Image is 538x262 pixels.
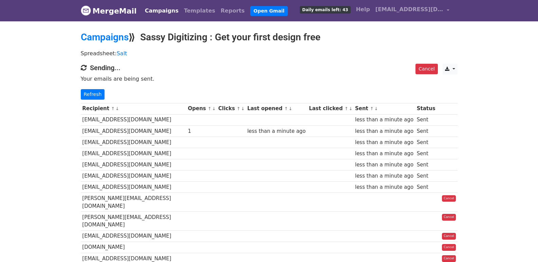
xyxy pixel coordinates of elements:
[415,159,437,170] td: Sent
[345,106,348,111] a: ↑
[353,3,373,16] a: Help
[81,50,458,57] p: Spreadsheet:
[81,5,91,16] img: MergeMail logo
[111,106,115,111] a: ↑
[415,114,437,125] td: Sent
[208,106,211,111] a: ↑
[355,116,413,124] div: less than a minute ago
[355,127,413,135] div: less than a minute ago
[250,6,288,16] a: Open Gmail
[415,182,437,193] td: Sent
[81,230,186,242] td: [EMAIL_ADDRESS][DOMAIN_NAME]
[217,103,245,114] th: Clicks
[442,244,456,251] a: Cancel
[115,106,119,111] a: ↓
[81,75,458,82] p: Your emails are being sent.
[117,50,127,57] a: Salt
[81,193,186,212] td: [PERSON_NAME][EMAIL_ADDRESS][DOMAIN_NAME]
[81,137,186,148] td: [EMAIL_ADDRESS][DOMAIN_NAME]
[81,32,458,43] h2: ⟫ Sassy Digitizing : Get your first design free
[297,3,353,16] a: Daily emails left: 43
[247,127,305,135] div: less than a minute ago
[81,103,186,114] th: Recipient
[415,103,437,114] th: Status
[442,214,456,221] a: Cancel
[442,255,456,262] a: Cancel
[181,4,218,18] a: Templates
[415,64,438,74] a: Cancel
[415,137,437,148] td: Sent
[81,159,186,170] td: [EMAIL_ADDRESS][DOMAIN_NAME]
[218,4,247,18] a: Reports
[237,106,240,111] a: ↑
[81,114,186,125] td: [EMAIL_ADDRESS][DOMAIN_NAME]
[355,183,413,191] div: less than a minute ago
[81,64,458,72] h4: Sending...
[81,32,129,43] a: Campaigns
[81,125,186,137] td: [EMAIL_ADDRESS][DOMAIN_NAME]
[355,150,413,158] div: less than a minute ago
[81,89,105,100] a: Refresh
[81,182,186,193] td: [EMAIL_ADDRESS][DOMAIN_NAME]
[415,125,437,137] td: Sent
[246,103,308,114] th: Last opened
[307,103,353,114] th: Last clicked
[284,106,288,111] a: ↑
[81,148,186,159] td: [EMAIL_ADDRESS][DOMAIN_NAME]
[442,233,456,240] a: Cancel
[188,127,215,135] div: 1
[300,6,350,14] span: Daily emails left: 43
[349,106,353,111] a: ↓
[355,172,413,180] div: less than a minute ago
[289,106,292,111] a: ↓
[355,161,413,169] div: less than a minute ago
[415,148,437,159] td: Sent
[81,170,186,182] td: [EMAIL_ADDRESS][DOMAIN_NAME]
[375,5,443,14] span: [EMAIL_ADDRESS][DOMAIN_NAME]
[353,103,415,114] th: Sent
[212,106,216,111] a: ↓
[186,103,217,114] th: Opens
[415,170,437,182] td: Sent
[81,242,186,253] td: [DOMAIN_NAME]
[370,106,374,111] a: ↑
[241,106,245,111] a: ↓
[81,211,186,230] td: [PERSON_NAME][EMAIL_ADDRESS][DOMAIN_NAME]
[504,229,538,262] iframe: Chat Widget
[374,106,378,111] a: ↓
[355,139,413,146] div: less than a minute ago
[81,4,137,18] a: MergeMail
[373,3,452,19] a: [EMAIL_ADDRESS][DOMAIN_NAME]
[442,195,456,202] a: Cancel
[142,4,181,18] a: Campaigns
